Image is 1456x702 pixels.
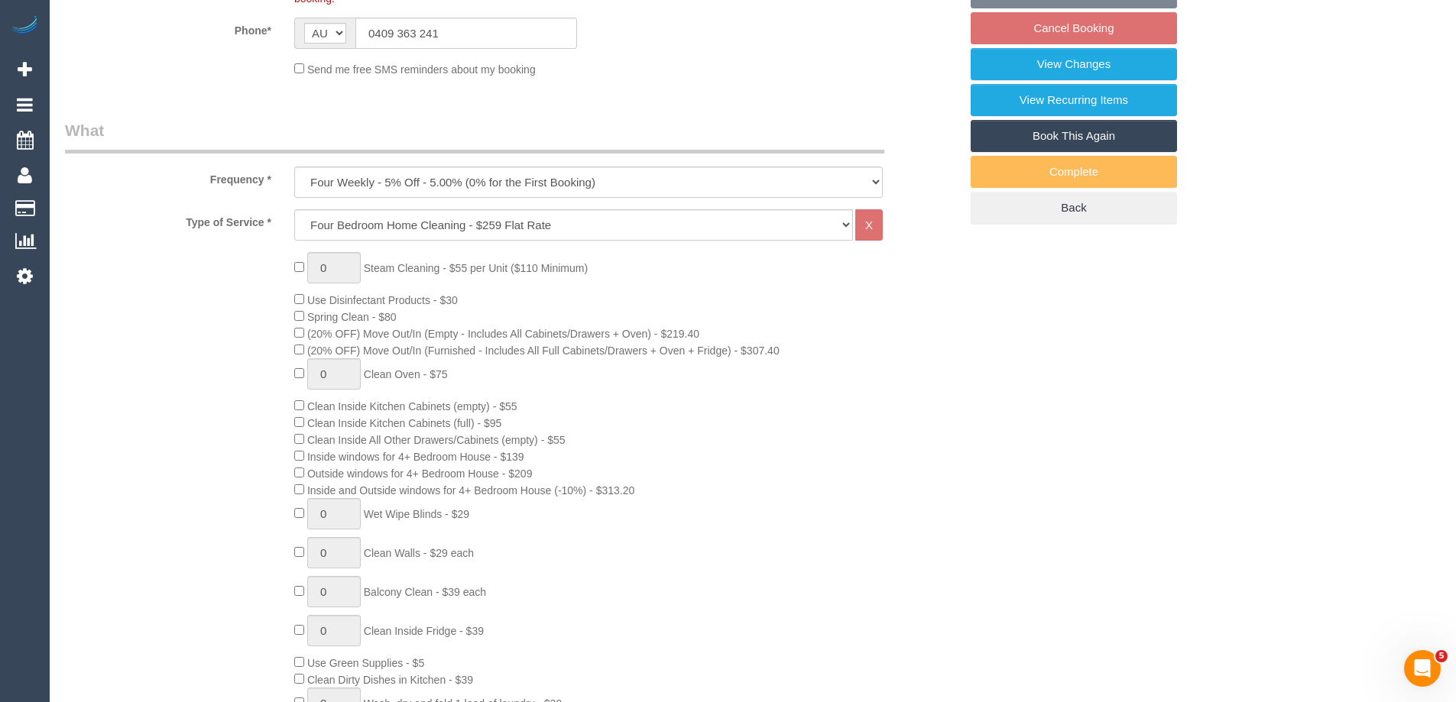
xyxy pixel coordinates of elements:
[307,467,533,480] span: Outside windows for 4+ Bedroom House - $209
[364,262,588,274] span: Steam Cleaning - $55 per Unit ($110 Minimum)
[307,345,780,357] span: (20% OFF) Move Out/In (Furnished - Includes All Full Cabinets/Drawers + Oven + Fridge) - $307.40
[9,15,40,37] img: Automaid Logo
[307,674,473,686] span: Clean Dirty Dishes in Kitchen - $39
[971,48,1177,80] a: View Changes
[307,400,517,412] span: Clean Inside Kitchen Cabinets (empty) - $55
[971,84,1177,116] a: View Recurring Items
[364,625,484,637] span: Clean Inside Fridge - $39
[971,120,1177,152] a: Book This Again
[307,311,397,323] span: Spring Clean - $80
[307,434,566,446] span: Clean Inside All Other Drawers/Cabinets (empty) - $55
[1404,650,1441,687] iframe: Intercom live chat
[364,547,474,559] span: Clean Walls - $29 each
[54,209,283,230] label: Type of Service *
[307,657,424,669] span: Use Green Supplies - $5
[54,167,283,187] label: Frequency *
[971,192,1177,224] a: Back
[307,328,699,340] span: (20% OFF) Move Out/In (Empty - Includes All Cabinets/Drawers + Oven) - $219.40
[307,417,501,429] span: Clean Inside Kitchen Cabinets (full) - $95
[364,508,469,520] span: Wet Wipe Blinds - $29
[307,294,458,306] span: Use Disinfectant Products - $30
[65,119,884,154] legend: What
[307,63,536,76] span: Send me free SMS reminders about my booking
[364,368,448,380] span: Clean Oven - $75
[1435,650,1448,662] span: 5
[307,451,524,463] span: Inside windows for 4+ Bedroom House - $139
[307,484,634,497] span: Inside and Outside windows for 4+ Bedroom House (-10%) - $313.20
[54,18,283,38] label: Phone*
[355,18,577,49] input: Phone*
[364,586,486,598] span: Balcony Clean - $39 each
